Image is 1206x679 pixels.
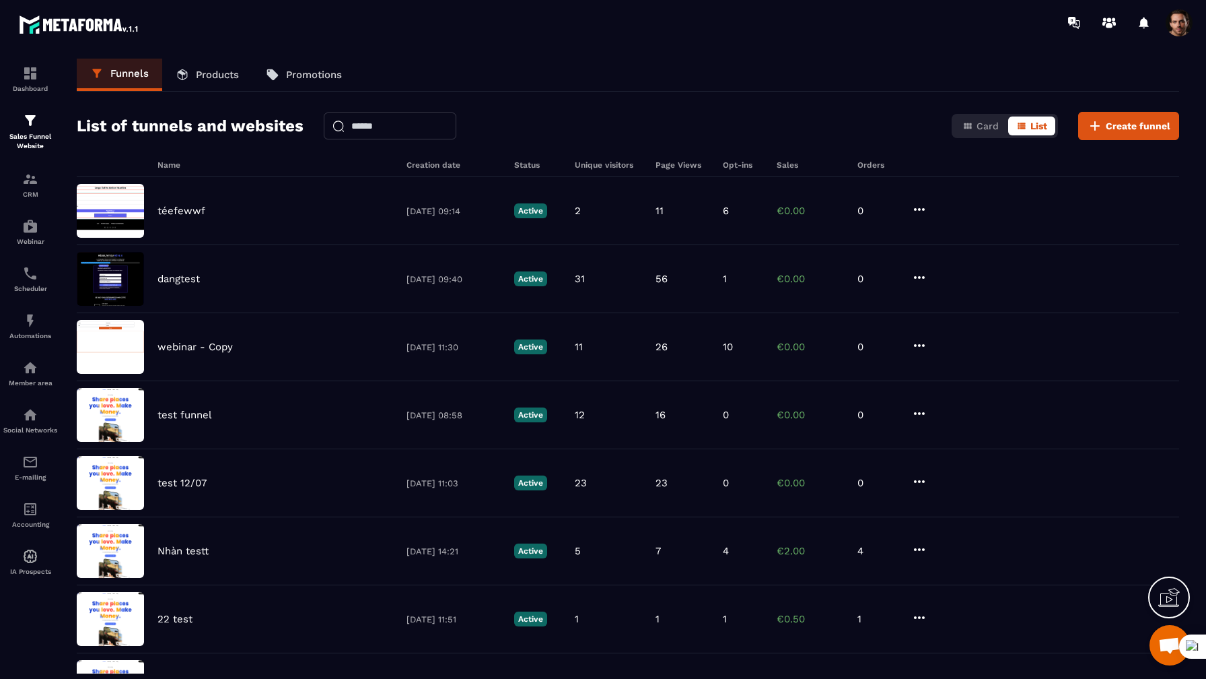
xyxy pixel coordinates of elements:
a: accountantaccountantAccounting [3,491,57,538]
p: 0 [857,205,898,217]
p: 0 [857,409,898,421]
p: 1 [575,613,579,625]
h2: List of tunnels and websites [77,112,304,139]
p: [DATE] 08:58 [406,410,501,420]
p: €0.00 [777,205,844,217]
p: Active [514,408,547,422]
p: 23 [575,477,587,489]
p: [DATE] 11:03 [406,478,501,488]
p: 31 [575,273,585,285]
img: image [77,184,144,238]
p: 0 [857,273,898,285]
a: emailemailE-mailing [3,444,57,491]
p: 0 [857,341,898,353]
div: Mở cuộc trò chuyện [1149,625,1190,666]
p: webinar - Copy [157,341,233,353]
a: automationsautomationsWebinar [3,208,57,255]
p: téefewwf [157,205,205,217]
img: scheduler [22,265,38,282]
p: €0.00 [777,273,844,285]
p: 4 [857,545,898,557]
p: 23 [655,477,668,489]
p: Active [514,476,547,490]
h6: Opt-ins [723,160,763,170]
p: 11 [655,205,664,217]
p: 12 [575,409,585,421]
p: 16 [655,409,666,421]
p: Sales Funnel Website [3,132,57,151]
img: logo [19,12,140,36]
button: Card [954,117,1007,135]
p: Active [514,203,547,218]
img: image [77,252,144,306]
img: email [22,454,38,470]
p: 56 [655,273,668,285]
p: Dashboard [3,85,57,92]
a: social-networksocial-networkSocial Networks [3,397,57,444]
img: formation [22,171,38,187]
p: Social Networks [3,426,57,434]
p: 7 [655,545,661,557]
p: Member area [3,379,57,387]
p: Active [514,612,547,626]
span: List [1030,121,1047,131]
a: formationformationSales Funnel Website [3,102,57,161]
p: IA Prospects [3,568,57,575]
p: Automations [3,332,57,339]
p: 4 [723,545,729,557]
p: Nhàn testt [157,545,209,557]
p: Promotions [286,69,342,81]
img: social-network [22,407,38,423]
a: automationsautomationsMember area [3,350,57,397]
h6: Name [157,160,393,170]
h6: Orders [857,160,898,170]
img: image [77,456,144,510]
img: automations [22,313,38,329]
a: Promotions [252,59,355,91]
p: 22 test [157,613,192,625]
a: schedulerschedulerScheduler [3,255,57,302]
p: 0 [857,477,898,489]
img: image [77,524,144,578]
p: Accounting [3,521,57,528]
p: 5 [575,545,581,557]
p: [DATE] 14:21 [406,546,501,556]
p: Active [514,339,547,354]
img: image [77,320,144,374]
p: Funnels [110,67,149,79]
span: Card [977,121,999,131]
p: 26 [655,341,668,353]
p: 10 [723,341,733,353]
p: €2.00 [777,545,844,557]
p: E-mailing [3,474,57,481]
p: 6 [723,205,729,217]
p: €0.00 [777,341,844,353]
p: Webinar [3,238,57,245]
p: test funnel [157,409,212,421]
p: 0 [723,409,729,421]
p: 1 [723,613,727,625]
p: [DATE] 09:40 [406,274,501,284]
h6: Creation date [406,160,501,170]
p: dangtest [157,273,200,285]
p: [DATE] 11:30 [406,342,501,352]
img: formation [22,112,38,129]
p: [DATE] 11:51 [406,614,501,624]
img: accountant [22,501,38,517]
a: formationformationCRM [3,161,57,208]
p: [DATE] 09:14 [406,206,501,216]
p: €0.00 [777,409,844,421]
a: automationsautomationsAutomations [3,302,57,350]
p: €0.50 [777,613,844,625]
p: Active [514,271,547,286]
button: Create funnel [1078,112,1179,140]
img: image [77,388,144,442]
p: Active [514,544,547,558]
p: Scheduler [3,285,57,292]
p: Products [196,69,239,81]
a: Funnels [77,59,162,91]
img: automations [22,548,38,564]
p: test 12/07 [157,477,207,489]
img: automations [22,218,38,234]
h6: Status [514,160,561,170]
